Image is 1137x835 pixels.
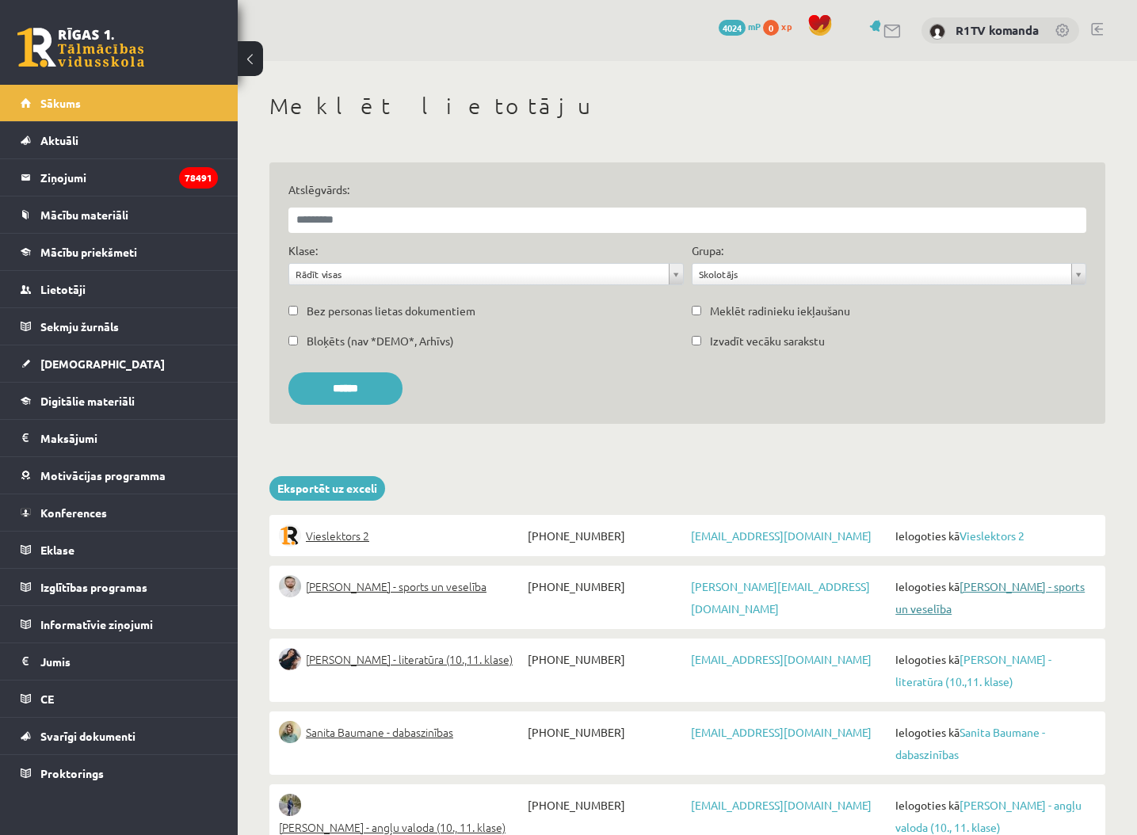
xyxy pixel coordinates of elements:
[279,721,301,743] img: Sanita Baumane - dabaszinības
[21,308,218,345] a: Sekmju žurnāls
[279,575,301,597] img: Elvijs Antonišķis - sports un veselība
[179,167,218,189] i: 78491
[279,524,524,547] a: Vieslektors 2
[307,303,475,319] label: Bez personas lietas dokumentiem
[17,28,144,67] a: Rīgas 1. Tālmācības vidusskola
[21,420,218,456] a: Maksājumi
[289,264,683,284] a: Rādīt visas
[710,333,825,349] label: Izvadīt vecāku sarakstu
[895,798,1082,834] a: [PERSON_NAME] - angļu valoda (10., 11. klase)
[719,20,746,36] span: 4024
[763,20,779,36] span: 0
[40,420,218,456] legend: Maksājumi
[691,725,872,739] a: [EMAIL_ADDRESS][DOMAIN_NAME]
[306,575,486,597] span: [PERSON_NAME] - sports un veselība
[929,24,945,40] img: R1TV komanda
[40,505,107,520] span: Konferences
[719,20,761,32] a: 4024 mP
[710,303,850,319] label: Meklēt radinieku iekļaušanu
[956,22,1039,38] a: R1TV komanda
[21,569,218,605] a: Izglītības programas
[40,159,218,196] legend: Ziņojumi
[40,208,128,222] span: Mācību materiāli
[288,181,1086,198] label: Atslēgvārds:
[691,528,872,543] a: [EMAIL_ADDRESS][DOMAIN_NAME]
[891,575,1096,620] span: Ielogoties kā
[748,20,761,32] span: mP
[21,159,218,196] a: Ziņojumi78491
[306,524,369,547] span: Vieslektors 2
[21,234,218,270] a: Mācību priekšmeti
[306,721,453,743] span: Sanita Baumane - dabaszinības
[269,476,385,501] a: Eksportēt uz exceli
[524,794,687,816] span: [PHONE_NUMBER]
[21,532,218,568] a: Eklase
[524,575,687,597] span: [PHONE_NUMBER]
[21,457,218,494] a: Motivācijas programma
[21,122,218,158] a: Aktuāli
[692,242,723,259] label: Grupa:
[40,468,166,482] span: Motivācijas programma
[781,20,792,32] span: xp
[21,345,218,382] a: [DEMOGRAPHIC_DATA]
[279,721,524,743] a: Sanita Baumane - dabaszinības
[40,282,86,296] span: Lietotāji
[40,543,74,557] span: Eklase
[895,725,1045,761] a: Sanita Baumane - dabaszinības
[279,575,524,597] a: [PERSON_NAME] - sports un veselība
[21,681,218,717] a: CE
[691,798,872,812] a: [EMAIL_ADDRESS][DOMAIN_NAME]
[21,643,218,680] a: Jumis
[21,85,218,121] a: Sākums
[895,579,1085,616] a: [PERSON_NAME] - sports un veselība
[40,133,78,147] span: Aktuāli
[763,20,799,32] a: 0 xp
[279,794,301,816] img: Alla Bautre - angļu valoda (10., 11. klase)
[279,524,301,547] img: Vieslektors 2
[40,580,147,594] span: Izglītības programas
[699,264,1066,284] span: Skolotājs
[21,606,218,642] a: Informatīvie ziņojumi
[279,648,524,670] a: [PERSON_NAME] - literatūra (10.,11. klase)
[40,245,137,259] span: Mācību priekšmeti
[21,718,218,754] a: Svarīgi dokumenti
[40,394,135,408] span: Digitālie materiāli
[21,271,218,307] a: Lietotāji
[891,524,1096,547] span: Ielogoties kā
[279,648,301,670] img: Samanta Balode - literatūra (10.,11. klase)
[21,755,218,791] a: Proktorings
[40,319,119,334] span: Sekmju žurnāls
[891,648,1096,692] span: Ielogoties kā
[21,494,218,531] a: Konferences
[40,766,104,780] span: Proktorings
[691,579,870,616] a: [PERSON_NAME][EMAIL_ADDRESS][DOMAIN_NAME]
[524,524,687,547] span: [PHONE_NUMBER]
[269,93,1105,120] h1: Meklēt lietotāju
[40,729,135,743] span: Svarīgi dokumenti
[306,648,513,670] span: [PERSON_NAME] - literatūra (10.,11. klase)
[960,528,1024,543] a: Vieslektors 2
[21,196,218,233] a: Mācību materiāli
[307,333,454,349] label: Bloķēts (nav *DEMO*, Arhīvs)
[691,652,872,666] a: [EMAIL_ADDRESS][DOMAIN_NAME]
[524,721,687,743] span: [PHONE_NUMBER]
[21,383,218,419] a: Digitālie materiāli
[895,652,1051,688] a: [PERSON_NAME] - literatūra (10.,11. klase)
[40,356,165,371] span: [DEMOGRAPHIC_DATA]
[288,242,318,259] label: Klase:
[296,264,662,284] span: Rādīt visas
[891,721,1096,765] span: Ielogoties kā
[524,648,687,670] span: [PHONE_NUMBER]
[40,654,71,669] span: Jumis
[40,96,81,110] span: Sākums
[40,692,54,706] span: CE
[40,617,153,631] span: Informatīvie ziņojumi
[693,264,1086,284] a: Skolotājs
